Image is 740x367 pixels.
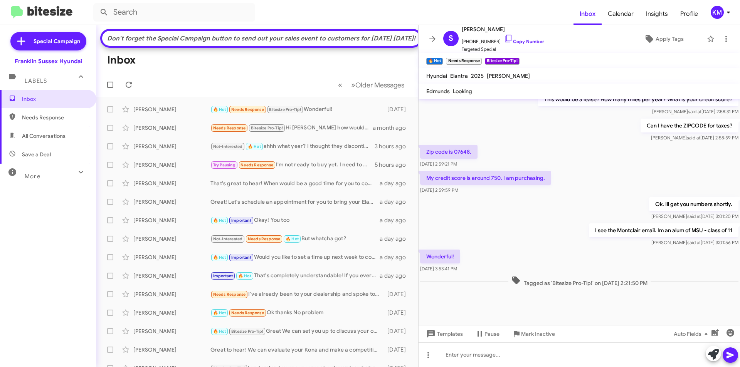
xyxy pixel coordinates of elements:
[651,240,738,245] span: [PERSON_NAME] [DATE] 3:01:56 PM
[93,3,255,22] input: Search
[688,109,701,114] span: said at
[210,346,383,354] div: Great to hear! We can evaluate your Kona and make a competitive offer. Let’s schedule a time for ...
[133,106,210,113] div: [PERSON_NAME]
[213,126,246,131] span: Needs Response
[15,57,82,65] div: Franklin Sussex Hyundai
[231,329,263,334] span: Bitesize Pro-Tip!
[450,72,468,79] span: Elantra
[589,223,738,237] p: I see the Montclair email. Im an alum of MSU - class of 11
[210,327,383,336] div: Great We can set you up to discuss your options when you come in for service. Just reach out and ...
[420,145,478,159] p: Zip code is 07648.
[248,236,281,241] span: Needs Response
[651,213,738,219] span: [PERSON_NAME] [DATE] 3:01:20 PM
[22,114,87,121] span: Needs Response
[380,179,412,187] div: a day ago
[419,327,469,341] button: Templates
[449,32,453,45] span: S
[420,266,457,271] span: [DATE] 3:53:41 PM
[351,80,355,90] span: »
[355,81,404,89] span: Older Messages
[269,107,301,112] span: Bitesize Pro-Tip!
[107,54,136,66] h1: Inbox
[133,198,210,206] div: [PERSON_NAME]
[210,253,380,262] div: Would you like to set a time up next week to come check it out. After the 13th since thats when i...
[380,235,412,243] div: a day ago
[704,6,732,19] button: KM
[210,161,375,169] div: I'm not ready to buy yet. I need to wait for my divorce to be finalized
[471,72,484,79] span: 2025
[373,124,412,132] div: a month ago
[238,273,251,278] span: 🔥 Hot
[640,3,674,25] a: Insights
[420,171,551,185] p: My credit score is around 750. I am purchasing.
[213,144,243,149] span: Not-Interested
[420,250,460,263] p: Wonderful!
[22,151,51,158] span: Save a Deal
[133,124,210,132] div: [PERSON_NAME]
[521,327,555,341] span: Mark Inactive
[641,119,738,132] p: Can I have the ZIPCODE for taxes?
[383,309,412,317] div: [DATE]
[649,197,738,211] p: Ok. Ill get you numbers shortly.
[133,309,210,317] div: [PERSON_NAME]
[668,327,717,341] button: Auto Fields
[420,187,458,193] span: [DATE] 2:59:59 PM
[602,3,640,25] a: Calendar
[656,32,684,46] span: Apply Tags
[213,255,226,260] span: 🔥 Hot
[210,271,380,280] div: That's completely understandable! If you ever reconsider or want to chat in the future, feel free...
[652,109,738,114] span: [PERSON_NAME] [DATE] 2:58:31 PM
[210,308,383,317] div: Ok thanks No problem
[462,25,544,34] span: [PERSON_NAME]
[674,3,704,25] a: Profile
[375,161,412,169] div: 5 hours ago
[248,144,261,149] span: 🔥 Hot
[420,161,457,167] span: [DATE] 2:59:21 PM
[380,272,412,280] div: a day ago
[210,290,383,299] div: I've already been to your dealership and spoke to [PERSON_NAME]
[133,216,210,224] div: [PERSON_NAME]
[425,327,463,341] span: Templates
[133,253,210,261] div: [PERSON_NAME]
[213,273,233,278] span: Important
[210,124,373,132] div: Hi [PERSON_NAME] how would that process work I don't currently have it registered since I don't u...
[380,253,412,261] div: a day ago
[462,34,544,45] span: [PHONE_NUMBER]
[651,135,738,141] span: [PERSON_NAME] [DATE] 2:58:59 PM
[487,72,530,79] span: [PERSON_NAME]
[231,255,251,260] span: Important
[573,3,602,25] span: Inbox
[383,290,412,298] div: [DATE]
[133,346,210,354] div: [PERSON_NAME]
[213,310,226,315] span: 🔥 Hot
[210,179,380,187] div: That's great to hear! When would be a good time for you to come by and discuss the sale of your T...
[210,105,383,114] div: Wonderful!
[426,58,443,65] small: 🔥 Hot
[213,236,243,241] span: Not-Interested
[687,240,701,245] span: said at
[22,132,66,140] span: All Conversations
[446,58,481,65] small: Needs Response
[106,35,417,42] div: Don't forget the Special Campaign button to send out your sales event to customers for [DATE] [DA...
[133,327,210,335] div: [PERSON_NAME]
[383,346,412,354] div: [DATE]
[34,37,80,45] span: Special Campaign
[133,142,210,150] div: [PERSON_NAME]
[508,276,651,287] span: Tagged as 'Bitesize Pro-Tip!' on [DATE] 2:21:50 PM
[426,72,447,79] span: Hyundai
[504,39,544,44] a: Copy Number
[286,236,299,241] span: 🔥 Hot
[338,80,342,90] span: «
[383,327,412,335] div: [DATE]
[687,135,700,141] span: said at
[240,163,273,168] span: Needs Response
[231,218,251,223] span: Important
[133,272,210,280] div: [PERSON_NAME]
[538,92,738,106] p: This would be a lease? How many miles per year? What is your credit score?
[711,6,724,19] div: KM
[213,292,246,297] span: Needs Response
[485,58,520,65] small: Bitesize Pro-Tip!
[462,45,544,53] span: Targeted Special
